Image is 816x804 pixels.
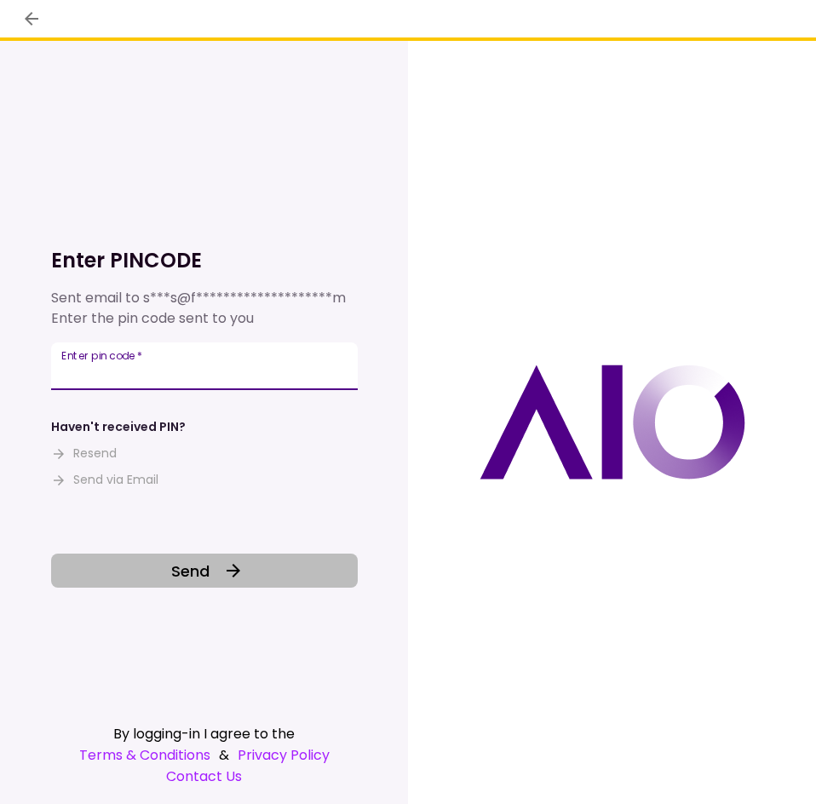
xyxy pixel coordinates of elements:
button: Send [51,554,358,588]
span: Send [171,560,210,583]
div: Sent email to Enter the pin code sent to you [51,288,358,329]
div: Haven't received PIN? [51,418,186,436]
div: & [51,744,358,766]
button: Resend [51,445,117,462]
button: Send via Email [51,471,158,489]
a: Terms & Conditions [79,744,210,766]
a: Contact Us [51,766,358,787]
button: back [17,4,46,33]
a: Privacy Policy [238,744,330,766]
h1: Enter PINCODE [51,247,358,274]
label: Enter pin code [61,348,142,363]
div: By logging-in I agree to the [51,723,358,744]
img: AIO logo [480,365,745,480]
